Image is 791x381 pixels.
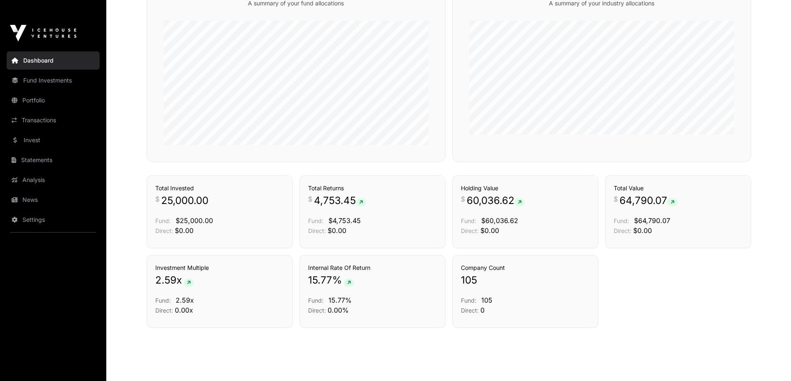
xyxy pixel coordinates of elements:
[7,191,100,209] a: News
[461,194,465,204] span: $
[176,274,182,287] span: x
[461,217,476,224] span: Fund:
[328,226,346,235] span: $0.00
[176,296,194,304] span: 2.59x
[461,274,477,287] span: 105
[480,226,499,235] span: $0.00
[155,217,171,224] span: Fund:
[308,307,326,314] span: Direct:
[308,194,312,204] span: $
[461,264,590,272] h3: Company Count
[328,306,349,314] span: 0.00%
[314,194,366,207] span: 4,753.45
[7,171,100,189] a: Analysis
[481,296,492,304] span: 105
[10,25,76,41] img: Icehouse Ventures Logo
[614,227,632,234] span: Direct:
[620,194,678,207] span: 64,790.07
[7,111,100,129] a: Transactions
[155,227,173,234] span: Direct:
[176,216,213,225] span: $25,000.00
[461,297,476,304] span: Fund:
[634,216,670,225] span: $64,790.07
[467,194,525,207] span: 60,036.62
[308,217,323,224] span: Fund:
[7,211,100,229] a: Settings
[308,264,437,272] h3: Internal Rate Of Return
[308,227,326,234] span: Direct:
[7,91,100,109] a: Portfolio
[614,194,618,204] span: $
[7,151,100,169] a: Statements
[7,71,100,90] a: Fund Investments
[175,306,193,314] span: 0.00x
[7,51,100,70] a: Dashboard
[749,341,791,381] iframe: Chat Widget
[328,296,352,304] span: 15.77%
[161,194,208,207] span: 25,000.00
[461,227,479,234] span: Direct:
[155,297,171,304] span: Fund:
[480,306,485,314] span: 0
[614,217,629,224] span: Fund:
[481,216,518,225] span: $60,036.62
[332,274,342,287] span: %
[308,274,332,287] span: 15.77
[308,297,323,304] span: Fund:
[461,184,590,192] h3: Holding Value
[461,307,479,314] span: Direct:
[155,307,173,314] span: Direct:
[328,216,361,225] span: $4,753.45
[614,184,742,192] h3: Total Value
[633,226,652,235] span: $0.00
[175,226,193,235] span: $0.00
[308,184,437,192] h3: Total Returns
[155,194,159,204] span: $
[7,131,100,149] a: Invest
[155,274,176,287] span: 2.59
[155,264,284,272] h3: Investment Multiple
[155,184,284,192] h3: Total Invested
